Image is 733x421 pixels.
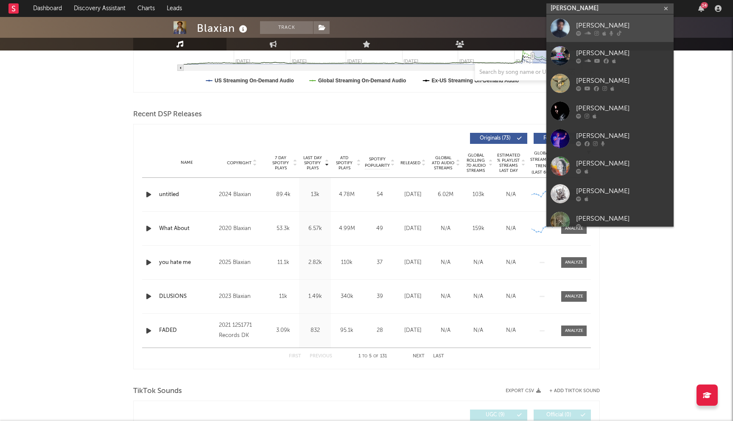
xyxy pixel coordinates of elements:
div: 54 [365,191,394,199]
div: [PERSON_NAME] [576,213,669,224]
div: 159k [464,225,492,233]
button: + Add TikTok Sound [541,389,600,393]
div: N/A [497,191,525,199]
div: 11k [269,292,297,301]
button: + Add TikTok Sound [549,389,600,393]
span: Spotify Popularity [365,156,390,169]
div: [DATE] [399,292,427,301]
div: N/A [431,225,460,233]
span: Global ATD Audio Streams [431,155,455,171]
span: Copyright [227,160,252,166]
span: Recent DSP Releases [133,109,202,120]
button: Last [433,354,444,359]
div: 3.09k [269,326,297,335]
button: 14 [698,5,704,12]
a: [PERSON_NAME] [546,180,674,208]
div: [PERSON_NAME] [576,76,669,86]
div: N/A [464,292,492,301]
div: 1.49k [301,292,329,301]
div: 4.78M [333,191,361,199]
div: [DATE] [399,225,427,233]
div: N/A [431,258,460,267]
div: N/A [464,326,492,335]
span: TikTok Sounds [133,386,182,396]
div: Global Streaming Trend (Last 60D) [529,150,555,176]
div: N/A [497,292,525,301]
a: [PERSON_NAME] [546,70,674,97]
button: Originals(73) [470,133,527,144]
span: Released [400,160,420,166]
div: 340k [333,292,361,301]
div: 39 [365,292,394,301]
div: 37 [365,258,394,267]
div: 2021 1251771 Records DK [219,320,265,341]
div: 49 [365,225,394,233]
a: [PERSON_NAME] [546,14,674,42]
div: 6.02M [431,191,460,199]
div: 53.3k [269,225,297,233]
div: 6.57k [301,225,329,233]
div: 28 [365,326,394,335]
div: [DATE] [399,191,427,199]
div: 2023 Blaxian [219,292,265,302]
div: Name [159,160,215,166]
div: 95.1k [333,326,361,335]
a: FADED [159,326,215,335]
div: 103k [464,191,492,199]
button: Export CSV [506,388,541,393]
span: Last Day Spotify Plays [301,155,324,171]
a: What About [159,225,215,233]
div: N/A [431,326,460,335]
span: Official ( 0 ) [539,413,578,418]
div: 4.99M [333,225,361,233]
div: 832 [301,326,329,335]
div: 1 5 131 [349,351,396,362]
div: 2024 Blaxian [219,190,265,200]
span: Estimated % Playlist Streams Last Day [497,153,520,173]
input: Search for artists [546,3,674,14]
div: 2025 Blaxian [219,258,265,268]
a: [PERSON_NAME] [546,152,674,180]
button: Next [413,354,425,359]
span: UGC ( 9 ) [476,413,515,418]
div: 14 [701,2,708,8]
div: N/A [464,258,492,267]
div: 110k [333,258,361,267]
span: Features ( 58 ) [539,136,578,141]
div: N/A [497,225,525,233]
input: Search by song name or URL [475,69,565,76]
div: [PERSON_NAME] [576,20,669,31]
div: [PERSON_NAME] [576,103,669,113]
text: Global Streaming On-Demand Audio [318,78,406,84]
span: 7 Day Spotify Plays [269,155,292,171]
div: [PERSON_NAME] [576,48,669,58]
button: Features(58) [534,133,591,144]
span: of [373,354,378,358]
a: [PERSON_NAME] [546,42,674,70]
text: Ex-US Streaming On-Demand Audio [432,78,519,84]
span: to [362,354,367,358]
span: Originals ( 73 ) [476,136,515,141]
text: US Streaming On-Demand Audio [215,78,294,84]
a: you hate me [159,258,215,267]
div: [DATE] [399,258,427,267]
div: N/A [431,292,460,301]
div: [DATE] [399,326,427,335]
a: [PERSON_NAME] [546,208,674,235]
a: [PERSON_NAME] [546,97,674,125]
button: UGC(9) [470,410,527,421]
div: 13k [301,191,329,199]
a: DLUSIONS [159,292,215,301]
div: 89.4k [269,191,297,199]
div: [PERSON_NAME] [576,131,669,141]
span: ATD Spotify Plays [333,155,355,171]
button: Track [260,21,313,34]
div: [PERSON_NAME] [576,186,669,196]
div: 2020 Blaxian [219,224,265,234]
a: [PERSON_NAME] [546,125,674,152]
div: untitled [159,191,215,199]
div: [PERSON_NAME] [576,158,669,168]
